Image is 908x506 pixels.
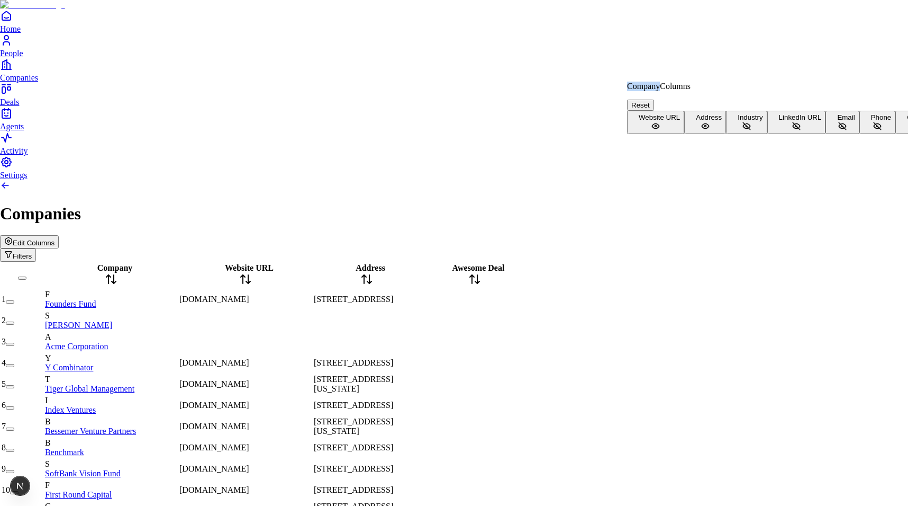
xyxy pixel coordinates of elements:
[767,111,826,134] button: LinkedIn URL
[726,111,767,134] button: Industry
[779,113,822,121] span: LinkedIn URL
[639,113,680,121] span: Website URL
[696,113,722,121] span: Address
[859,111,896,134] button: Phone
[627,111,684,134] button: Website URL
[684,111,726,134] button: Address
[837,113,855,121] span: Email
[825,111,859,134] button: Email
[738,113,762,121] span: Industry
[871,113,892,121] span: Phone
[627,100,654,111] button: Reset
